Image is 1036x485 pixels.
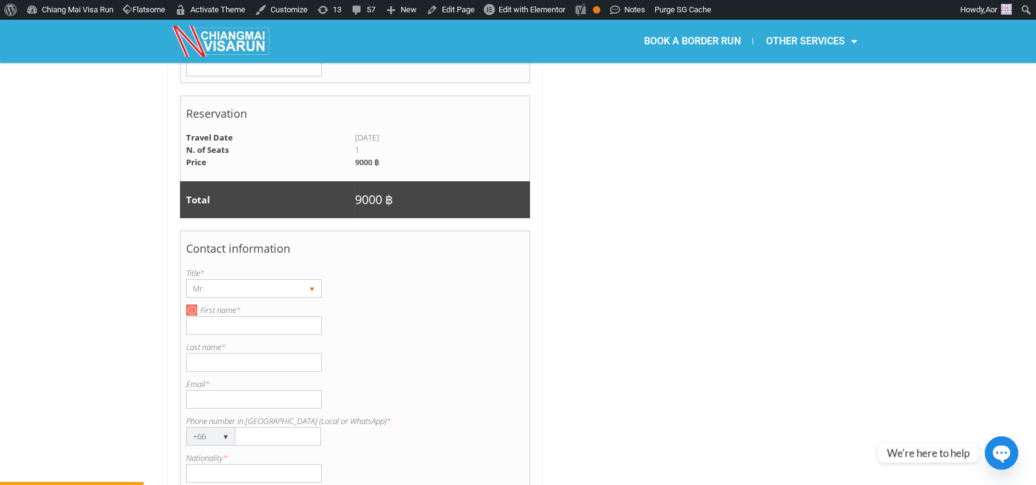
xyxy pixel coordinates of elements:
[304,280,321,297] div: ▾
[499,5,565,14] span: Edit with Elementor
[180,144,355,157] td: N. of Seats
[187,280,298,297] div: Mr.
[186,267,524,279] label: Title
[518,27,869,55] nav: Menu
[355,157,530,169] td: 9000 ฿
[355,144,530,157] td: 1
[355,132,530,144] td: [DATE]
[180,157,355,169] td: Price
[186,341,524,353] label: Last name
[593,6,600,14] div: OK
[631,27,753,55] a: BOOK A BORDER RUN
[186,101,524,132] h4: Reservation
[187,428,211,445] div: +66
[355,181,530,218] td: 9000 ฿
[186,236,524,267] h4: Contact information
[186,378,524,390] label: Email
[186,304,524,316] label: First name
[186,452,524,464] label: Nationality
[186,415,524,427] label: Phone number in [GEOGRAPHIC_DATA] (Local or WhatsApp)
[180,132,355,144] td: Travel Date
[753,27,869,55] a: OTHER SERVICES
[180,181,355,218] td: Total
[218,428,235,445] div: ▾
[985,5,997,14] span: Aor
